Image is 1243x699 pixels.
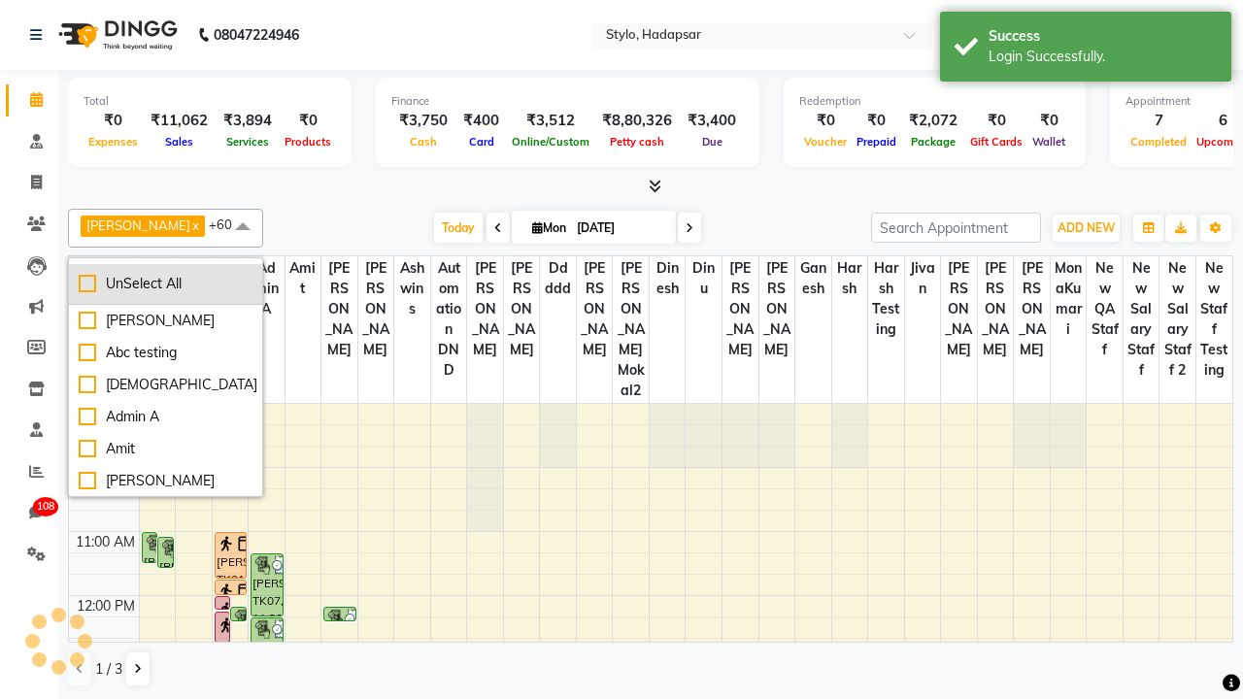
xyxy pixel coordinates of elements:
span: Abc testing [176,256,212,321]
span: New staff Testing [1196,256,1232,383]
span: 1 / 3 [95,659,122,680]
span: [PERSON_NAME] [759,256,795,362]
span: Sales [160,135,198,149]
div: 12:00 PM [73,596,139,616]
span: [PERSON_NAME] [86,217,190,233]
span: harsh [832,256,868,301]
b: 08047224946 [214,8,299,62]
span: Card [464,135,499,149]
div: [PERSON_NAME], TK06, 11:05 AM-11:35 AM, Orange Facial 2 (₹1200) [158,538,173,567]
a: x [190,217,199,233]
span: Wallet [1027,135,1070,149]
div: Success [989,26,1217,47]
div: 11:00 AM [72,532,139,552]
div: 7 [1125,110,1192,132]
div: Amit [79,439,252,459]
span: Expenses [84,135,143,149]
div: ₹0 [84,110,143,132]
span: jivan [905,256,941,301]
span: harsh testing [868,256,904,342]
span: 108 [33,497,58,516]
div: [PERSON_NAME], TK09, 12:10 PM-12:25 PM, [DEMOGRAPHIC_DATA] Hair Setting (₹500) [324,608,355,620]
span: Products [280,135,336,149]
span: Ganesh [795,256,831,301]
div: ₹3,894 [216,110,280,132]
span: [PERSON_NAME] [140,256,176,362]
a: 108 [6,497,52,529]
div: [PERSON_NAME], TK01, 12:15 PM-12:45 PM, Kids Hair Cut [216,613,230,642]
span: New QA Staff [1087,256,1123,362]
div: UnSelect All [79,274,252,294]
div: [PERSON_NAME], TK05, 11:00 AM-11:30 AM, Orange Facial 2 (₹1200) [143,533,157,562]
span: [PERSON_NAME] [467,256,503,362]
span: [PERSON_NAME] [722,256,758,362]
span: Amit [286,256,321,301]
span: Petty cash [605,135,669,149]
span: Online/Custom [507,135,594,149]
span: Cash [405,135,442,149]
div: [PERSON_NAME], TK01, 12:00 PM-12:10 PM, Hair Blow Dryer [216,597,230,609]
span: +60 [209,216,247,232]
span: Due [697,135,727,149]
div: [PERSON_NAME], TK01, 11:45 AM-12:00 PM, [DEMOGRAPHIC_DATA] Hair Setting [216,581,247,594]
div: Abc testing [79,343,252,363]
span: ddddd [540,256,576,301]
span: ADD NEW [1058,220,1115,235]
div: Random Tester, TK10, 12:20 PM-12:50 PM, Orange Facial 2 (₹1200) [252,618,283,648]
div: ₹8,80,326 [594,110,680,132]
div: ₹400 [455,110,507,132]
span: Voucher [799,135,852,149]
div: ₹3,750 [391,110,455,132]
span: Services [221,135,274,149]
span: Package [906,135,960,149]
input: Search Appointment [871,213,1041,243]
div: ₹0 [280,110,336,132]
span: New Salary Staff 2 [1159,256,1195,383]
div: [DEMOGRAPHIC_DATA] [79,375,252,395]
span: [PERSON_NAME] [1014,256,1050,362]
span: Gift Cards [965,135,1027,149]
span: Completed [1125,135,1192,149]
span: [PERSON_NAME] [978,256,1014,362]
span: MonaKumari [1051,256,1087,342]
div: ₹0 [965,110,1027,132]
span: Automation DND [431,256,467,383]
span: [PERSON_NAME] [577,256,613,362]
span: [PERSON_NAME] [504,256,540,362]
div: Total [84,93,336,110]
div: ₹11,062 [143,110,216,132]
button: ADD NEW [1053,215,1120,242]
div: [PERSON_NAME], TK01, 11:00 AM-11:45 AM, Special Manicure [216,533,247,578]
span: Admin A [249,256,285,321]
span: Mon [527,220,571,235]
input: 2025-09-01 [571,214,668,243]
span: [PERSON_NAME] [321,256,357,362]
div: ₹2,072 [901,110,965,132]
div: Admin A [79,407,252,427]
span: ashwins [394,256,430,321]
div: Redemption [799,93,1070,110]
span: Prepaid [852,135,901,149]
iframe: chat widget [1161,621,1224,680]
div: ₹0 [799,110,852,132]
span: dinu [686,256,722,301]
div: ₹0 [1027,110,1070,132]
div: [PERSON_NAME], TK07, 11:20 AM-12:20 PM, Hair Trim (₹650) [252,554,283,616]
span: New Salary Staff [1124,256,1159,383]
div: ₹0 [852,110,901,132]
span: dinesh [650,256,686,301]
span: [DEMOGRAPHIC_DATA] [213,256,249,403]
div: Login Successfully. [989,47,1217,67]
div: ₹3,400 [680,110,744,132]
span: Today [434,213,483,243]
div: Finance [391,93,744,110]
div: [PERSON_NAME], TK08, 12:10 PM-12:25 PM, Normal Shaving (₹100) [231,608,246,620]
div: [PERSON_NAME] [79,311,252,331]
span: [PERSON_NAME] [941,256,977,362]
span: [PERSON_NAME] [358,256,394,362]
div: Therapist [69,256,139,277]
div: [PERSON_NAME] [79,471,252,491]
div: ₹3,512 [507,110,594,132]
span: [PERSON_NAME] Mokal2 [613,256,649,403]
img: logo [50,8,183,62]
